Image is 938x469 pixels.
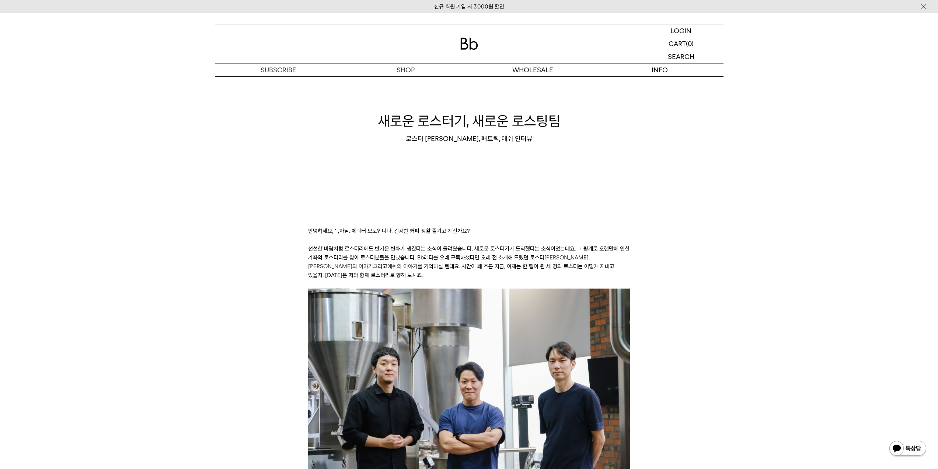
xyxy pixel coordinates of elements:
[387,263,418,270] a: 애쉬의 이야기
[342,63,469,76] a: SHOP
[215,111,723,131] h1: 새로운 로스터기, 새로운 로스팅팀
[669,37,686,50] p: CART
[434,3,504,10] a: 신규 회원 가입 시 3,000원 할인
[460,38,478,50] img: 로고
[215,134,723,143] div: 로스터 [PERSON_NAME], 패트릭, 애쉬 인터뷰
[308,227,630,235] p: 안녕하세요, 독자님. 에디터 모모입니다. 건강한 커피 생활 즐기고 계신가요?
[686,37,694,50] p: (0)
[639,24,723,37] a: LOGIN
[596,63,723,76] p: INFO
[668,50,694,63] p: SEARCH
[469,63,596,76] p: WHOLESALE
[215,63,342,76] a: SUBSCRIBE
[889,440,927,458] img: 카카오톡 채널 1:1 채팅 버튼
[670,24,691,37] p: LOGIN
[308,244,630,280] p: 선선한 바람처럼 로스터리에도 반가운 변화가 생겼다는 소식이 들려왔습니다. 새로운 로스터기가 도착했다는 소식이었는데요. 그 핑계로 오랜만에 인천 가좌의 로스터리를 찾아 로스터분...
[639,37,723,50] a: CART (0)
